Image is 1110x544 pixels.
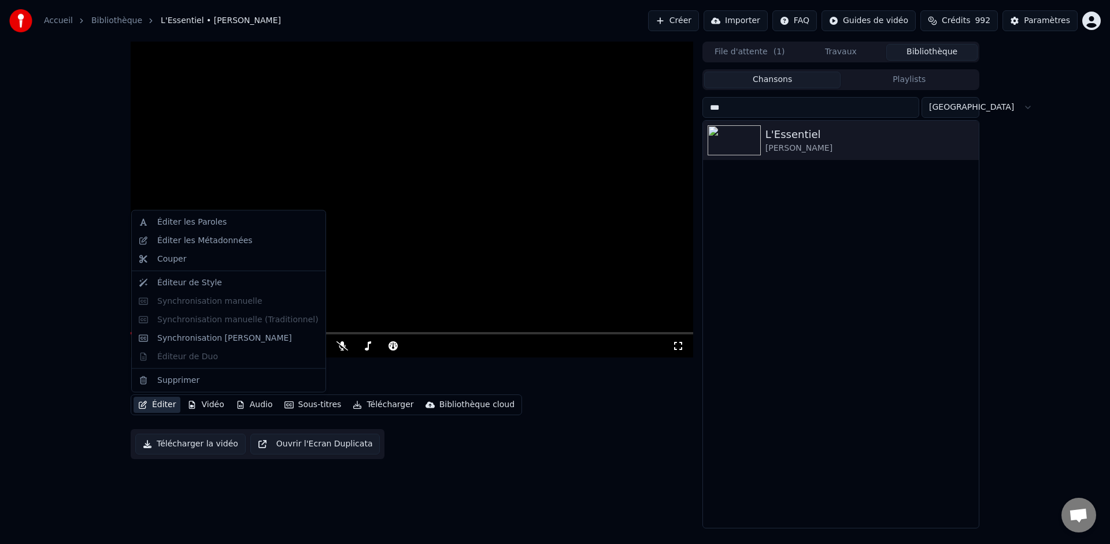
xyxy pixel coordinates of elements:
[183,397,228,413] button: Vidéo
[157,374,199,386] div: Supprimer
[822,10,916,31] button: Guides de vidéo
[886,44,978,61] button: Bibliothèque
[134,397,180,413] button: Éditer
[131,378,198,390] div: [PERSON_NAME]
[929,102,1014,113] span: [GEOGRAPHIC_DATA]
[795,44,887,61] button: Travaux
[157,234,253,246] div: Éditer les Métadonnées
[44,15,73,27] a: Accueil
[280,397,346,413] button: Sous-titres
[765,126,974,143] div: L'Essentiel
[91,15,142,27] a: Bibliothèque
[157,332,292,344] div: Synchronisation [PERSON_NAME]
[9,9,32,32] img: youka
[1061,498,1096,532] div: Ouvrir le chat
[920,10,998,31] button: Crédits992
[704,72,841,88] button: Chansons
[704,44,795,61] button: File d'attente
[250,434,380,454] button: Ouvrir l'Ecran Duplicata
[161,15,281,27] span: L'Essentiel • [PERSON_NAME]
[774,46,785,58] span: ( 1 )
[157,253,186,264] div: Couper
[648,10,699,31] button: Créer
[765,143,974,154] div: [PERSON_NAME]
[231,397,277,413] button: Audio
[841,72,978,88] button: Playlists
[975,15,990,27] span: 992
[135,434,246,454] button: Télécharger la vidéo
[348,397,418,413] button: Télécharger
[1002,10,1078,31] button: Paramètres
[131,362,198,378] div: L'Essentiel
[157,277,222,288] div: Éditeur de Style
[157,217,227,228] div: Éditer les Paroles
[772,10,817,31] button: FAQ
[439,399,515,411] div: Bibliothèque cloud
[942,15,970,27] span: Crédits
[704,10,768,31] button: Importer
[1024,15,1070,27] div: Paramètres
[44,15,281,27] nav: breadcrumb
